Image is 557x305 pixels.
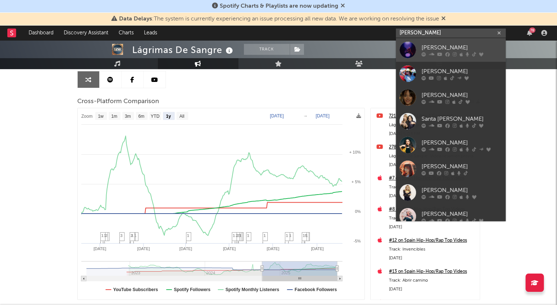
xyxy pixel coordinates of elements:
div: [PERSON_NAME] [422,91,502,99]
a: [PERSON_NAME] [396,38,506,62]
span: 1 [247,233,249,238]
button: Track [244,44,290,55]
text: All [179,114,184,119]
a: #12 on Spain Hip-Hop/Rap Top Videos [389,236,476,245]
span: 1 [101,233,104,238]
text: [DATE] [267,246,279,251]
text: Spotify Followers [174,287,210,292]
text: [DATE] [311,246,324,251]
span: 2 [105,233,108,238]
span: 1 [289,233,292,238]
div: Lágrimas de Sangre: Video resumen previa Juergas Rock 2025 [389,152,476,161]
div: [PERSON_NAME] [422,43,502,52]
div: [PERSON_NAME] [422,162,502,171]
div: [DATE] 3:33 PM [389,161,476,169]
a: [PERSON_NAME] [396,157,506,181]
text: Facebook Followers [294,287,337,292]
text: [DATE] [316,113,330,118]
div: Lágrimas de Sangre - Video resumen Juergas Rock 2025 [389,121,476,129]
div: Track: Buibulà [389,214,476,223]
div: [PERSON_NAME] [422,210,502,218]
button: 78 [527,30,532,36]
span: : The system is currently experiencing an issue processing all new data. We are working on resolv... [119,16,439,22]
text: [DATE] [223,246,235,251]
text: Spotify Monthly Listeners [225,287,279,292]
span: 2 [237,233,239,238]
a: Charts [114,26,139,40]
a: [PERSON_NAME] [396,133,506,157]
span: 1 [104,233,106,238]
text: + 5% [351,180,361,184]
a: [PERSON_NAME] [396,181,506,204]
div: [PERSON_NAME] [422,67,502,76]
text: -5% [353,239,361,243]
div: [DATE] 5:03 PM [389,129,476,138]
div: 78 [529,27,535,33]
span: 2 [236,233,238,238]
text: 1y [166,114,171,119]
a: 721 Views, 17 Likes, 1 Comment [389,112,476,121]
span: 2 [131,233,133,238]
span: 1 [187,233,189,238]
span: Cross-Platform Comparison [77,97,159,106]
text: YTD [151,114,159,119]
a: Santa [PERSON_NAME] [396,109,506,133]
text: [DATE] [179,246,192,251]
span: 1 [264,233,266,238]
a: [PERSON_NAME] [396,204,506,228]
a: #13 on Spain Hip-Hop/Rap Top Videos [389,267,476,276]
span: 1 [239,233,241,238]
span: Data Delays [119,16,152,22]
div: [DATE] [389,192,476,200]
span: Dismiss [441,16,446,22]
text: YouTube Subscribers [113,287,158,292]
text: 0% [355,209,361,214]
a: #7 on Spain Hip-Hop/Rap Top Videos [389,174,476,183]
span: 1 [233,233,235,238]
text: + 10% [349,150,361,154]
span: 1 [303,233,305,238]
div: Track: Abrir camino [389,276,476,285]
span: 1 [286,233,288,238]
a: #8 on Spain Hip-Hop/Rap Top Videos [389,205,476,214]
div: Track: Casualidad [389,183,476,192]
div: Lágrimas De Sangre [132,44,235,56]
text: Zoom [81,114,93,119]
text: 1m [111,114,117,119]
text: [DATE] [270,113,284,118]
text: → [303,113,308,118]
a: 278 Views, 13 Likes, 1 Comment [389,143,476,152]
text: 1w [98,114,104,119]
text: [DATE] [137,246,150,251]
a: Discovery Assistant [59,26,114,40]
a: Dashboard [23,26,59,40]
span: 3 [120,233,123,238]
span: 9 [305,233,307,238]
span: Dismiss [341,3,345,9]
div: [DATE] [389,254,476,263]
text: 6m [138,114,144,119]
span: 1 [134,233,137,238]
span: Spotify Charts & Playlists are now updating [220,3,338,9]
div: [PERSON_NAME] [422,138,502,147]
text: 3m [125,114,131,119]
a: [PERSON_NAME] [396,86,506,109]
div: [DATE] [389,223,476,231]
a: [PERSON_NAME] [396,62,506,86]
div: [DATE] [389,285,476,294]
div: Santa [PERSON_NAME] [422,114,502,123]
div: Track: Invencibles [389,245,476,254]
div: [PERSON_NAME] [422,186,502,195]
a: Leads [139,26,162,40]
text: [DATE] [93,246,106,251]
input: Search for artists [396,29,506,38]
